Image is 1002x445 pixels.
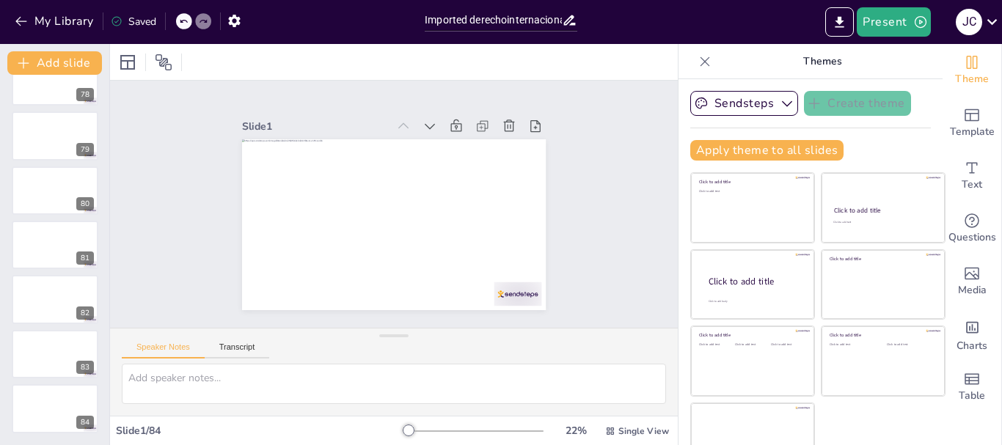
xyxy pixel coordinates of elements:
div: Click to add text [699,343,732,347]
span: Position [155,54,172,71]
div: 84 [12,384,98,433]
span: Media [958,282,987,298]
div: 79 [76,143,94,156]
span: Theme [955,71,989,87]
button: Export to PowerPoint [825,7,854,37]
div: 81 [76,251,94,265]
button: Add slide [7,51,102,75]
div: 82 [76,306,94,320]
div: Click to add body [709,299,801,303]
div: 80 [76,197,94,210]
button: Sendsteps [690,91,798,116]
div: 78 [12,57,98,106]
div: 82 [12,275,98,323]
button: My Library [11,10,100,33]
div: Click to add title [699,179,804,185]
div: Get real-time input from your audience [943,202,1001,255]
input: Insert title [425,10,562,31]
span: Single View [618,425,669,437]
div: Add text boxes [943,150,1001,202]
div: 83 [12,330,98,378]
div: 78 [76,88,94,101]
div: 79 [12,111,98,160]
button: Create theme [804,91,911,116]
div: Add charts and graphs [943,308,1001,361]
div: Click to add title [834,206,932,215]
button: Apply theme to all slides [690,140,844,161]
div: J C [956,9,982,35]
p: Themes [717,44,928,79]
div: Click to add title [709,275,802,287]
div: Click to add title [830,332,935,338]
div: Click to add text [735,343,768,347]
span: Text [962,177,982,193]
div: Click to add text [887,343,933,347]
button: Transcript [205,342,270,358]
div: Add images, graphics, shapes or video [943,255,1001,308]
button: Present [857,7,930,37]
span: Questions [948,229,996,246]
div: Slide 1 / 84 [116,424,403,438]
div: Add ready made slides [943,97,1001,150]
span: Template [950,124,995,140]
div: 81 [12,221,98,269]
span: Table [959,388,985,404]
div: 80 [12,166,98,215]
div: Saved [111,15,156,29]
div: Add a table [943,361,1001,413]
div: Click to add text [771,343,804,347]
button: Speaker Notes [122,342,205,358]
div: 84 [76,416,94,429]
div: Layout [116,51,139,74]
div: Click to add text [830,343,876,347]
div: Change the overall theme [943,44,1001,97]
button: J C [956,7,982,37]
span: Charts [957,338,987,354]
div: Click to add title [830,256,935,262]
div: Click to add text [699,190,804,194]
div: 83 [76,361,94,374]
div: 22 % [558,424,593,438]
div: Slide 1 [298,55,431,139]
div: Click to add text [833,221,931,224]
div: Click to add title [699,332,804,338]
